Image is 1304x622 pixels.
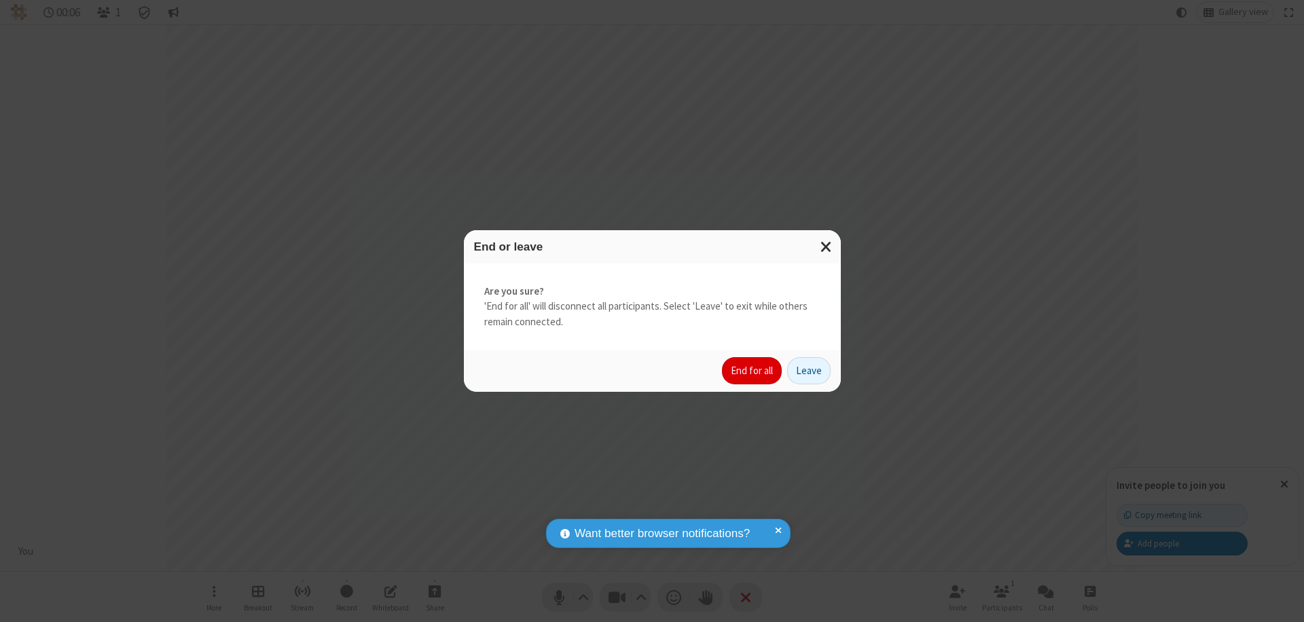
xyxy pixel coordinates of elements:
span: Want better browser notifications? [575,525,750,543]
strong: Are you sure? [484,284,820,299]
button: Close modal [812,230,841,263]
button: End for all [722,357,782,384]
h3: End or leave [474,240,831,253]
button: Leave [787,357,831,384]
div: 'End for all' will disconnect all participants. Select 'Leave' to exit while others remain connec... [464,263,841,350]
